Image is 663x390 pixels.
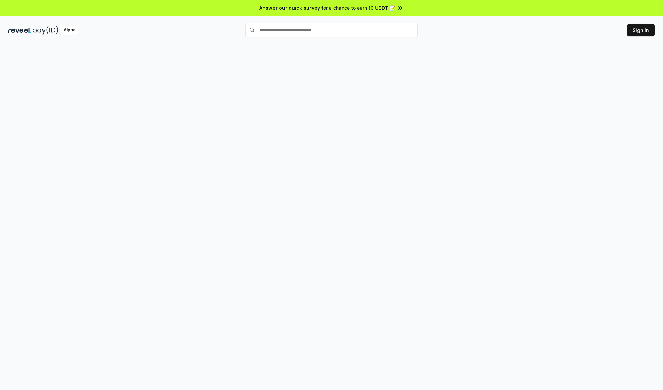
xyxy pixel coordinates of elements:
img: reveel_dark [8,26,31,35]
img: pay_id [33,26,58,35]
div: Alpha [60,26,79,35]
span: for a chance to earn 10 USDT 📝 [321,4,395,11]
span: Answer our quick survey [259,4,320,11]
button: Sign In [627,24,655,36]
